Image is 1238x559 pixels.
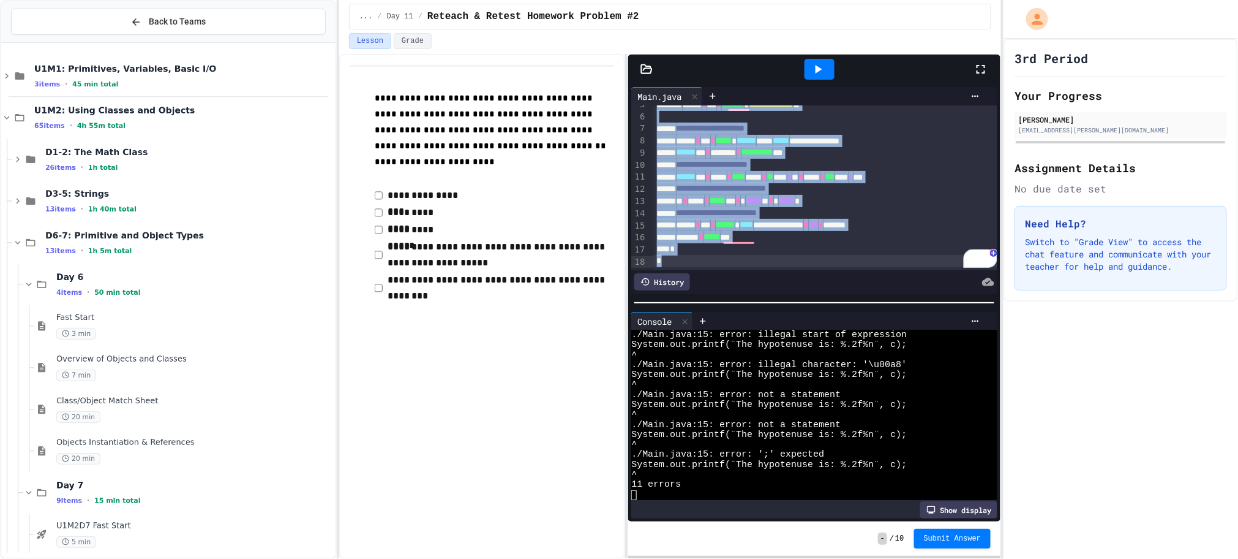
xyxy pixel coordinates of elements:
[56,396,333,406] span: Class/Object Match Sheet
[878,533,887,545] span: -
[1018,126,1223,135] div: [EMAIL_ADDRESS][PERSON_NAME][DOMAIN_NAME]
[56,438,333,448] span: Objects Instantiation & References
[81,204,83,214] span: •
[1015,159,1227,177] h2: Assignment Details
[1015,87,1227,104] h2: Your Progress
[631,90,688,103] div: Main.java
[631,244,647,256] div: 17
[631,196,647,208] div: 13
[631,480,681,490] span: 11 errors
[631,400,907,410] span: System.out.printf(¨The hypotenuse is: %.2f%n¨, c);
[631,390,841,400] span: ./Main.java:15: error: not a statement
[1013,5,1051,33] div: My Account
[631,256,647,268] div: 18
[56,289,82,297] span: 4 items
[359,12,373,21] span: ...
[631,220,647,232] div: 15
[377,12,381,21] span: /
[1018,114,1223,125] div: [PERSON_NAME]
[1025,216,1217,231] h3: Need Help?
[87,287,89,297] span: •
[631,360,907,370] span: ./Main.java:15: error: illegal character: '\u00a8'
[1015,50,1088,67] h1: 3rd Period
[45,146,333,158] span: D1-2: The Math Class
[634,273,690,291] div: History
[56,411,100,423] span: 20 min
[88,205,137,213] span: 1h 40m total
[631,147,647,159] div: 9
[631,430,907,440] span: System.out.printf(¨The hypotenuse is: %.2f%n¨, c);
[631,370,907,380] span: System.out.printf(¨The hypotenuse is: %.2f%n¨, c);
[34,63,333,74] span: U1M1: Primitives, Variables, Basic I/O
[631,420,841,430] span: ./Main.java:15: error: not a statement
[349,33,391,49] button: Lesson
[914,529,991,549] button: Submit Answer
[631,450,824,460] span: ./Main.java:15: error: ';' expected
[427,9,639,24] span: Reteach & Retest Homework Problem #2
[34,105,333,116] span: U1M2: Using Classes and Objects
[631,315,678,328] div: Console
[631,111,647,123] div: 6
[387,12,413,21] span: Day 11
[56,272,333,283] span: Day 6
[88,247,132,255] span: 1h 5m total
[56,328,96,340] span: 3 min
[631,208,647,220] div: 14
[56,480,333,491] span: Day 7
[56,313,333,323] span: Fast Start
[65,79,67,89] span: •
[631,87,703,105] div: Main.java
[56,521,333,531] span: U1M2D7 Fast Start
[34,122,65,130] span: 65 items
[631,351,637,360] span: ^
[631,312,693,330] div: Console
[87,496,89,506] span: •
[631,460,907,470] span: System.out.printf(¨The hypotenuse is: %.2f%n¨, c);
[631,440,637,450] span: ^
[920,501,997,519] div: Show display
[56,354,333,365] span: Overview of Objects and Classes
[631,123,647,135] div: 7
[72,80,118,88] span: 45 min total
[11,9,326,35] button: Back to Teams
[81,246,83,256] span: •
[653,48,998,270] div: To enrich screen reader interactions, please activate Accessibility in Grammarly extension settings
[890,534,894,544] span: /
[56,453,100,465] span: 20 min
[1015,181,1227,196] div: No due date set
[1025,236,1217,273] p: Switch to "Grade View" to access the chat feature and communicate with your teacher for help and ...
[45,230,333,241] span: D6-7: Primitive and Object Types
[418,12,422,21] span: /
[631,340,907,350] span: System.out.printf(¨The hypotenuse is: %.2f%n¨, c);
[45,188,333,199] span: D3-5: Strings
[94,497,140,505] span: 15 min total
[45,205,76,213] span: 13 items
[631,410,637,420] span: ^
[70,121,72,131] span: •
[56,497,82,505] span: 9 items
[631,159,647,172] div: 10
[631,330,907,340] span: ./Main.java:15: error: illegal start of expression
[631,135,647,147] div: 8
[895,534,904,544] span: 10
[631,232,647,244] div: 16
[631,380,637,390] span: ^
[631,183,647,196] div: 12
[34,80,60,88] span: 3 items
[631,171,647,183] div: 11
[631,470,637,480] span: ^
[56,536,96,548] span: 5 min
[88,164,118,172] span: 1h total
[149,15,206,28] span: Back to Teams
[77,122,126,130] span: 4h 55m total
[924,534,981,544] span: Submit Answer
[94,289,140,297] span: 50 min total
[45,247,76,255] span: 13 items
[394,33,432,49] button: Grade
[81,162,83,172] span: •
[45,164,76,172] span: 26 items
[56,370,96,381] span: 7 min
